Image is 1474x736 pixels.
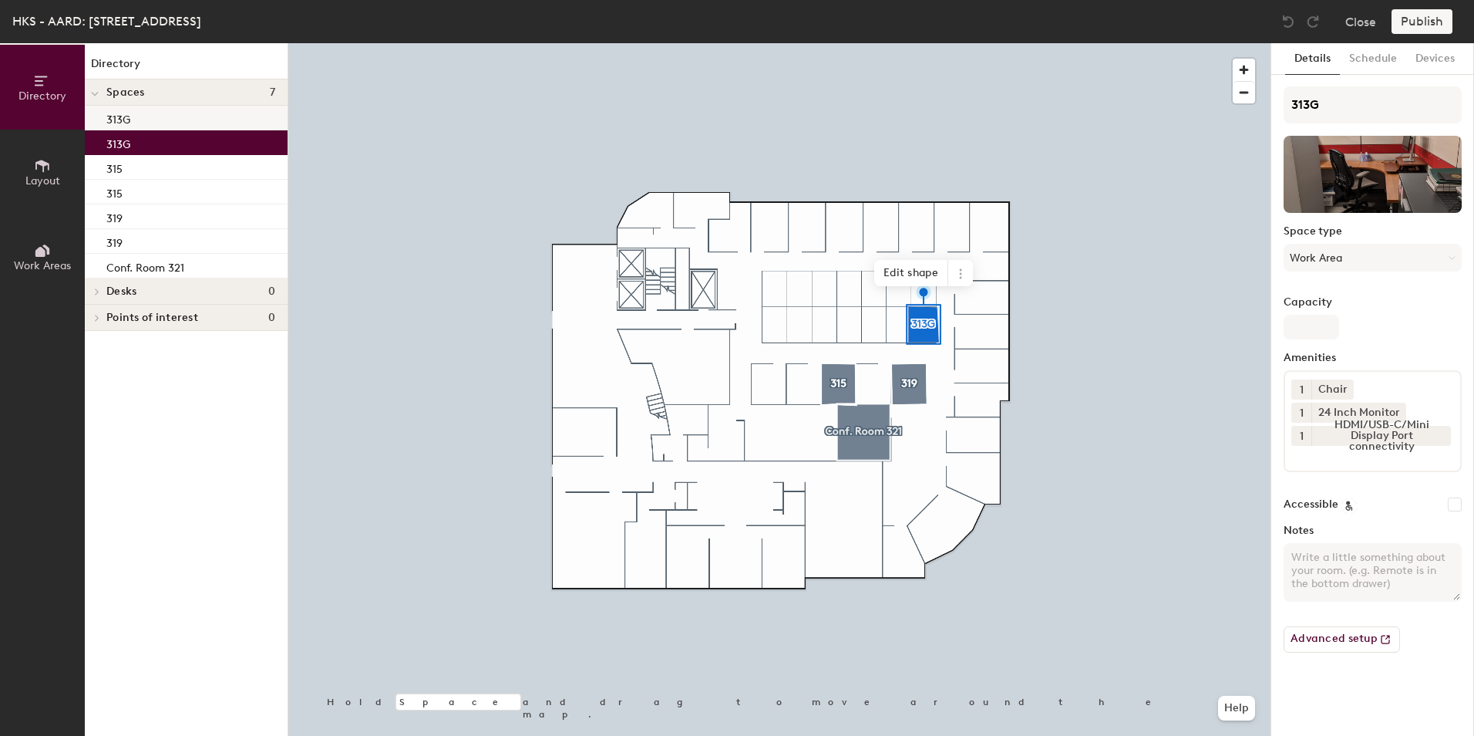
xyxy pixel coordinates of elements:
span: Spaces [106,86,145,99]
button: Devices [1406,43,1464,75]
span: 1 [1300,382,1304,398]
span: Desks [106,285,136,298]
button: Schedule [1340,43,1406,75]
img: Redo [1305,14,1321,29]
span: 1 [1300,428,1304,444]
span: 0 [268,285,275,298]
div: Chair [1311,380,1354,400]
label: Space type [1284,225,1462,238]
span: 1 [1300,405,1304,421]
span: Layout [25,174,60,187]
span: Points of interest [106,312,198,324]
p: 315 [106,183,123,201]
span: 7 [270,86,275,99]
label: Accessible [1284,498,1338,511]
button: Details [1285,43,1340,75]
span: Edit shape [874,260,948,286]
h1: Directory [85,56,288,79]
span: 0 [268,312,275,324]
img: The space named 313G [1284,136,1462,213]
label: Notes [1284,525,1462,537]
button: Advanced setup [1284,626,1400,653]
button: 1 [1291,403,1311,423]
button: Close [1345,9,1376,34]
button: 1 [1291,380,1311,400]
label: Amenities [1284,352,1462,364]
p: Conf. Room 321 [106,257,184,275]
p: 313G [106,133,130,151]
p: 313G [106,109,130,127]
label: Capacity [1284,296,1462,309]
p: 315 [106,158,123,176]
span: Directory [19,89,66,103]
button: 1 [1291,426,1311,446]
div: 24 Inch Monitor [1311,403,1406,423]
p: 319 [106,208,123,225]
button: Help [1218,696,1255,721]
div: HKS - AARD: [STREET_ADDRESS] [12,12,201,31]
p: 319 [106,232,123,250]
button: Work Area [1284,244,1462,272]
div: HDMI/USB-C/Mini Display Port connectivity [1311,426,1451,446]
img: Undo [1280,14,1296,29]
span: Work Areas [14,259,71,272]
